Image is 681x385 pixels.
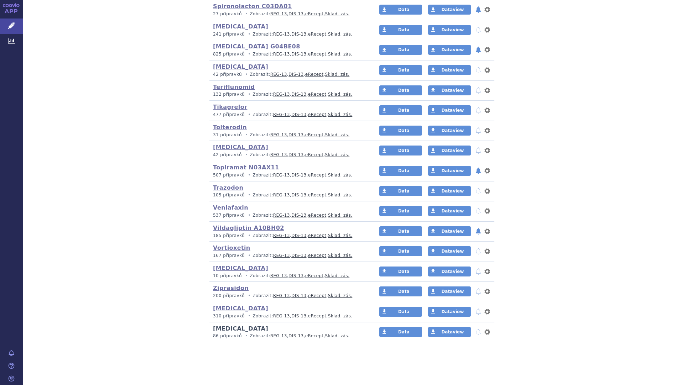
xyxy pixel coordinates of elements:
[243,72,250,78] i: •
[243,273,250,279] i: •
[484,5,491,14] button: nastavení
[441,47,464,52] span: Dataview
[213,293,245,298] span: 200 přípravků
[475,66,482,74] button: notifikace
[379,105,422,115] a: Data
[441,168,464,173] span: Dataview
[213,112,366,118] p: Zobrazit: , , ,
[308,92,327,97] a: eRecept
[484,46,491,54] button: nastavení
[213,11,242,16] span: 27 přípravků
[246,293,253,299] i: •
[325,333,350,338] a: Sklad. zás.
[270,333,287,338] a: REG-13
[213,124,247,131] a: Tolterodin
[441,289,464,294] span: Dataview
[213,51,366,57] p: Zobrazit: , , ,
[213,333,366,339] p: Zobrazit: , , ,
[441,7,464,12] span: Dataview
[441,269,464,274] span: Dataview
[213,325,268,332] a: [MEDICAL_DATA]
[441,148,464,153] span: Dataview
[328,233,353,238] a: Sklad. zás.
[379,327,422,337] a: Data
[291,293,306,298] a: DIS-13
[328,253,353,258] a: Sklad. zás.
[428,206,471,216] a: Dataview
[484,328,491,336] button: nastavení
[328,173,353,178] a: Sklad. zás.
[308,52,327,57] a: eRecept
[379,126,422,136] a: Data
[325,273,350,278] a: Sklad. zás.
[484,26,491,34] button: nastavení
[428,267,471,276] a: Dataview
[305,72,324,77] a: eRecept
[246,91,253,97] i: •
[305,152,324,157] a: eRecept
[213,43,300,50] a: [MEDICAL_DATA] G04BE08
[379,206,422,216] a: Data
[475,26,482,34] button: notifikace
[325,132,350,137] a: Sklad. zás.
[213,305,268,312] a: [MEDICAL_DATA]
[379,166,422,176] a: Data
[273,192,290,197] a: REG-13
[291,112,306,117] a: DIS-13
[213,184,243,191] a: Trazodon
[328,213,353,218] a: Sklad. zás.
[328,293,353,298] a: Sklad. zás.
[484,106,491,115] button: nastavení
[273,32,290,37] a: REG-13
[475,307,482,316] button: notifikace
[398,7,410,12] span: Data
[379,45,422,55] a: Data
[398,189,410,194] span: Data
[213,273,366,279] p: Zobrazit: , , ,
[291,192,306,197] a: DIS-13
[379,267,422,276] a: Data
[308,213,327,218] a: eRecept
[308,253,327,258] a: eRecept
[441,309,464,314] span: Dataview
[428,65,471,75] a: Dataview
[441,329,464,334] span: Dataview
[213,233,245,238] span: 185 přípravků
[305,273,324,278] a: eRecept
[243,333,250,339] i: •
[291,52,306,57] a: DIS-13
[428,327,471,337] a: Dataview
[291,32,306,37] a: DIS-13
[246,51,253,57] i: •
[484,287,491,296] button: nastavení
[213,52,245,57] span: 825 přípravků
[441,68,464,73] span: Dataview
[325,72,350,77] a: Sklad. zás.
[305,333,324,338] a: eRecept
[484,167,491,175] button: nastavení
[379,307,422,317] a: Data
[441,27,464,32] span: Dataview
[291,313,306,318] a: DIS-13
[379,25,422,35] a: Data
[308,293,327,298] a: eRecept
[213,192,366,198] p: Zobrazit: , , ,
[475,187,482,195] button: notifikace
[398,128,410,133] span: Data
[475,46,482,54] button: notifikace
[213,132,242,137] span: 31 přípravků
[328,192,353,197] a: Sklad. zás.
[475,146,482,155] button: notifikace
[484,187,491,195] button: nastavení
[270,152,287,157] a: REG-13
[475,267,482,276] button: notifikace
[441,229,464,234] span: Dataview
[246,233,253,239] i: •
[475,86,482,95] button: notifikace
[291,233,306,238] a: DIS-13
[213,32,245,37] span: 241 přípravků
[213,172,366,178] p: Zobrazit: , , ,
[213,285,249,291] a: Ziprasidon
[213,253,366,259] p: Zobrazit: , , ,
[273,173,290,178] a: REG-13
